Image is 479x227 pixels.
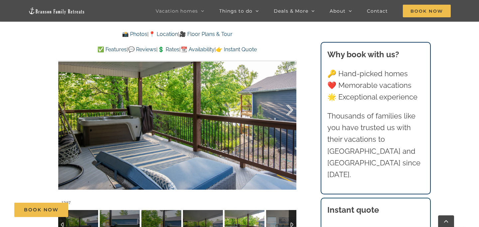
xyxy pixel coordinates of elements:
[327,68,424,103] p: 🔑 Hand-picked homes ❤️ Memorable vacations 🌟 Exceptional experience
[216,46,257,53] a: 👉 Instant Quote
[327,49,424,61] h3: Why book with us?
[128,46,156,53] a: 💬 Reviews
[219,9,252,13] span: Things to do
[179,31,233,37] a: 🎥 Floor Plans & Tour
[122,31,147,37] a: 📸 Photos
[58,30,296,39] p: | |
[274,9,308,13] span: Deals & More
[28,7,85,15] img: Branson Family Retreats Logo
[14,203,68,217] a: Book Now
[330,9,346,13] span: About
[97,46,127,53] a: ✅ Features
[24,207,59,213] span: Book Now
[181,46,215,53] a: 📆 Availability
[403,5,451,17] span: Book Now
[149,31,178,37] a: 📍 Location
[327,110,424,180] p: Thousands of families like you have trusted us with their vacations to [GEOGRAPHIC_DATA] and [GEO...
[58,45,296,54] p: | | | |
[156,9,198,13] span: Vacation homes
[367,9,388,13] span: Contact
[158,46,179,53] a: 💲 Rates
